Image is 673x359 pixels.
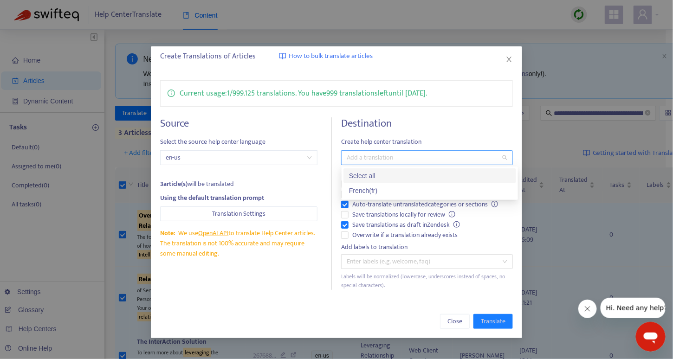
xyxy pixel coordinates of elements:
iframe: Message from company [601,298,666,318]
span: close [505,56,513,63]
span: Save translations as draft in Zendesk [349,220,464,230]
div: Select all [343,168,516,183]
span: Overwrite if a translation already exists [349,230,461,240]
span: Note: [160,228,175,238]
div: French ( fr ) [349,186,511,196]
div: will be translated [160,179,317,189]
strong: 3 article(s) [160,179,188,189]
img: image-link [279,52,286,60]
span: info-circle [168,88,175,97]
div: We use to translate Help Center articles. The translation is not 100% accurate and may require so... [160,228,317,259]
a: How to bulk translate articles [279,51,373,62]
span: How to bulk translate articles [289,51,373,62]
span: info-circle [453,221,460,228]
span: Create help center translation [341,137,513,147]
span: Save translations locally for review [349,210,459,220]
div: Create Translations of Articles [160,51,513,62]
h4: Source [160,117,317,130]
iframe: Button to launch messaging window [636,322,666,352]
h4: Destination [341,117,513,130]
div: Labels will be normalized (lowercase, underscores instead of spaces, no special characters). [341,272,513,290]
span: info-circle [492,201,498,207]
span: en-us [166,151,312,165]
button: Close [504,54,514,64]
span: Translation Settings [212,209,265,219]
span: info-circle [449,211,455,218]
div: Add labels to translation [341,242,513,252]
a: OpenAI API [199,228,229,238]
iframe: Close message [578,300,597,318]
span: Auto-translate untranslated categories or sections [349,199,502,210]
p: Current usage: 1 / 999.125 translations . You have 999 translations left until [DATE] . [180,88,427,99]
span: Close [447,316,462,327]
div: Select all [349,171,511,181]
button: Translation Settings [160,206,317,221]
button: Translate [473,314,513,329]
button: Close [440,314,470,329]
span: Hi. Need any help? [6,6,67,14]
div: Using the default translation prompt [160,193,317,203]
span: Select the source help center language [160,137,317,147]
